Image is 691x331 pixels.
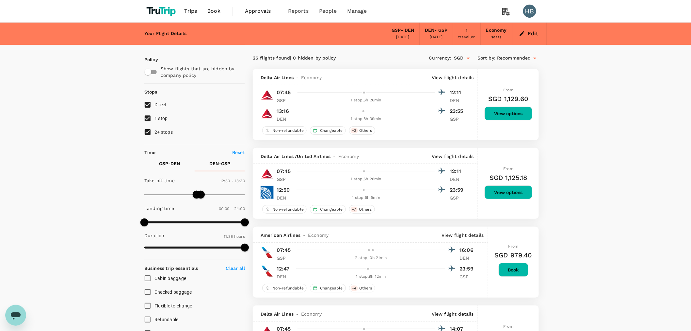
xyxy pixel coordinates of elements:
button: Book [499,263,528,277]
span: From [504,324,514,329]
div: 26 flights found | 0 hidden by policy [253,55,396,62]
div: 1 stop , 9h 9min [297,195,435,201]
span: 1 stop [154,116,168,121]
span: Changeable [317,286,345,291]
button: View options [485,107,532,120]
span: - [294,311,301,317]
h6: SGD 1,125.18 [490,172,527,183]
span: Others [357,286,375,291]
span: Economy [301,311,322,317]
p: GSP [450,195,466,201]
span: From [504,88,514,92]
p: 07:45 [277,246,291,254]
div: Changeable [310,284,346,292]
span: Economy [301,74,322,81]
span: Others [357,128,375,133]
span: Reports [288,7,309,15]
span: Recommended [497,55,531,62]
span: Book [207,7,220,15]
p: Landing time [144,205,174,212]
p: DEN - GSP [209,160,230,167]
span: American Airlines [261,232,301,238]
span: - [331,153,338,160]
p: GSP [277,176,293,183]
div: GSP - DEN [392,27,414,34]
span: Others [356,207,375,212]
span: + 7 [351,207,358,212]
button: View options [485,185,532,199]
p: 12:11 [450,89,466,96]
img: DL [261,88,274,101]
span: 12:30 - 13:30 [220,179,245,183]
p: GSP [277,97,293,104]
p: DEN [277,273,293,280]
img: TruTrip logo [144,4,179,18]
span: Trips [185,7,197,15]
img: DL [261,167,274,180]
span: Non-refundable [270,207,306,212]
span: - [301,232,308,238]
p: 12:11 [450,167,466,175]
img: UA [261,186,274,199]
p: 16:06 [460,246,476,254]
span: Direct [154,102,167,107]
p: DEN [277,195,293,201]
span: Changeable [317,128,345,133]
span: People [319,7,337,15]
span: 00:00 - 24:00 [219,206,245,211]
p: DEN [450,176,466,183]
p: 07:45 [277,167,291,175]
span: Delta Air Lines [261,74,294,81]
div: 1 [466,27,468,34]
p: View flight details [432,311,474,317]
p: 12:47 [277,265,290,273]
div: 1 stop , 8h 39min [297,116,435,122]
h6: SGD 1,129.60 [489,94,529,104]
div: Changeable [310,205,346,214]
div: Non-refundable [262,126,307,135]
span: From [504,166,514,171]
span: Currency : [429,55,451,62]
p: DEN [450,97,466,104]
p: 23:55 [450,107,466,115]
span: Manage [347,7,367,15]
iframe: Button to launch messaging window [5,305,26,326]
strong: Stops [144,89,157,95]
div: 1 stop , 6h 26min [297,176,435,183]
h6: SGD 979.40 [495,250,533,260]
p: 23:59 [460,265,476,273]
span: Refundable [154,317,179,322]
p: Clear all [226,265,245,271]
p: Policy [144,56,150,63]
div: 1 stop , 9h 12min [297,273,445,280]
p: GSP [277,255,293,261]
div: HB [523,5,536,18]
p: 13:16 [277,107,289,115]
img: AA [261,265,274,278]
div: 2 stop , 10h 21min [297,255,445,261]
div: +4Others [349,284,375,292]
p: GSP [450,116,466,122]
p: DEN [277,116,293,122]
span: Economy [338,153,359,160]
div: +3Others [349,126,375,135]
span: + 4 [351,286,358,291]
div: Non-refundable [262,205,307,214]
p: 07:45 [277,89,291,96]
span: - [294,74,301,81]
div: Your Flight Details [144,30,186,37]
span: Cabin baggage [154,276,186,281]
div: Economy [486,27,507,34]
div: [DATE] [430,34,443,41]
span: Non-refundable [270,128,306,133]
div: 1 stop , 6h 26min [297,97,435,104]
span: Economy [308,232,329,238]
img: AA [261,246,274,259]
span: Non-refundable [270,286,306,291]
p: Show flights that are hidden by company policy [161,65,240,78]
p: 12:50 [277,186,290,194]
p: GSP [460,273,476,280]
div: DEN - GSP [425,27,447,34]
p: View flight details [442,232,484,238]
span: Checked baggage [154,289,192,295]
